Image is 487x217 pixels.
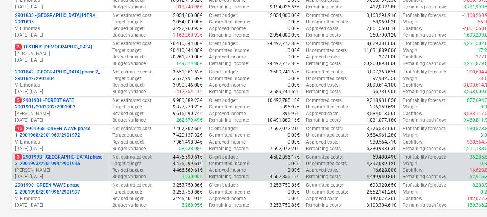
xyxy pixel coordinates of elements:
p: Uncommitted costs : [306,75,348,82]
p: Margin : [403,47,418,54]
div: 2901842 -[GEOGRAPHIC_DATA] phase 2_ 2901842/2901884V. Eimontas[DATE]-[DATE] [15,69,106,95]
p: Net estimated cost : [112,182,153,189]
p: 9,194,026.56€ [270,4,300,10]
p: 0.00€ [288,82,300,88]
p: 24,492,772.80€ [267,60,300,67]
p: 4,397,089.12€ [367,160,396,167]
p: 1,031,077.18€ [367,117,396,124]
p: Target budget : [112,104,142,110]
p: Budget variance : [112,60,147,67]
p: Revised budget : [112,195,145,202]
p: 96,731.90€ [373,88,396,95]
p: Client budget : [209,69,238,75]
p: Committed costs : [306,154,343,160]
p: 58,638.98€ [179,145,202,152]
p: 20,410,644.00€ [170,47,202,54]
p: Budget variance : [112,32,147,38]
p: 693,320.65€ [370,182,396,189]
p: 16,628.80€ [373,167,396,174]
p: Remaining costs : [306,32,342,38]
p: Approved income : [209,54,247,60]
p: 3,577,991.89€ [173,75,202,82]
p: 4,475,599.61€ [173,154,202,160]
p: 7,467,302.60€ [173,125,202,132]
p: 0.00€ [288,160,300,167]
p: 3,103,384.61€ [367,202,396,209]
p: Remaining income : [209,32,249,38]
p: Client budget : [209,154,238,160]
p: 3,897,363.65€ [367,69,396,75]
p: [DATE] - [DATE] [15,32,106,38]
p: Remaining costs : [306,145,342,152]
p: Target budget : [112,19,142,25]
p: 2,054,000.00€ [173,12,202,19]
p: [DATE] - [DATE] [15,145,106,152]
p: 7,361,498.34€ [173,139,202,145]
div: 2901835 -[GEOGRAPHIC_DATA] INFRA_ 2901835V. Eimontas[DATE]-[DATE] [15,12,106,39]
p: 149,374.00€ [176,60,202,67]
p: Net estimated cost : [112,40,153,47]
p: Committed costs : [306,69,343,75]
p: 9,615,090.74€ [173,110,202,117]
p: Approved income : [209,139,247,145]
p: Net estimated cost : [112,12,153,19]
p: 7,420,137.32€ [173,132,202,139]
p: Remaining costs : [306,202,342,209]
p: Revised budget : [112,139,145,145]
p: 4,502,856.17€ [270,154,300,160]
p: [DATE] - [DATE] [15,57,106,63]
p: Approved income : [209,25,247,32]
p: Uncommitted costs : [306,19,348,25]
p: Remaining costs : [306,4,342,10]
p: Budget variance : [112,88,147,95]
p: 69,480.49€ [373,154,396,160]
p: [PERSON_NAME] [15,110,106,117]
p: 0.00€ [288,195,300,202]
p: Remaining cashflow : [403,88,446,95]
p: 24,492,772.80€ [267,40,300,47]
p: 3,253,750.86€ [270,182,300,189]
p: 296,159.69€ [370,104,396,110]
p: Profitability forecast : [403,182,446,189]
p: 4,449,940.80€ [367,174,396,180]
p: [DATE] - [DATE] [15,4,106,10]
p: 3,990,346.00€ [173,82,202,88]
p: 10,492,785.13€ [267,97,300,104]
p: 0.00€ [288,19,300,25]
p: V. Eimontas [15,139,106,145]
p: Committed income : [209,160,250,167]
p: V. Eimontas [15,195,106,202]
p: 895.97€ [282,104,300,110]
p: Remaining cashflow : [403,202,446,209]
p: Approved income : [209,82,247,88]
p: 3,689,741.52€ [270,69,300,75]
p: 0.00€ [288,189,300,195]
p: 262,679.49€ [176,117,202,124]
span: 3 [15,154,22,160]
div: 32901993 -[GEOGRAPHIC_DATA] phase 3_2901993/2901994/2901995[PERSON_NAME][DATE]-[DATE] [15,154,106,180]
p: Revised budget : [112,82,145,88]
p: 4,502,856.17€ [270,174,300,180]
p: 9,030.00€ [182,174,202,180]
p: 3,651,361.52€ [173,69,202,75]
p: Uncommitted costs : [306,160,348,167]
p: Cashflow : [403,139,423,145]
p: Remaining costs : [306,60,342,67]
p: 7,592,072.21€ [270,125,300,132]
p: Budget variance : [112,4,147,10]
p: Margin : [403,75,418,82]
p: Budget variance : [112,174,147,180]
p: Committed income : [209,47,250,54]
p: Cashflow : [403,167,423,174]
p: [PERSON_NAME] [15,167,106,174]
p: -818,743.96€ [175,4,202,10]
p: -1,168,260.93€ [172,32,202,38]
p: Uncommitted costs : [306,104,348,110]
p: Profitability forecast : [403,97,446,104]
p: 9,980,889.23€ [173,97,202,104]
p: Margin : [403,132,418,139]
p: Profitability forecast : [403,12,446,19]
p: 9,318,931.05€ [367,97,396,104]
p: Remaining costs : [306,88,342,95]
p: 7,592,072.21€ [270,145,300,152]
